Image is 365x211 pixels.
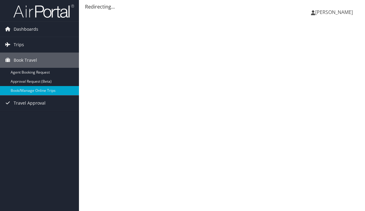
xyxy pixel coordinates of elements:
[315,9,353,16] span: [PERSON_NAME]
[14,95,46,111] span: Travel Approval
[14,37,24,52] span: Trips
[85,3,359,10] div: Redirecting...
[13,4,74,18] img: airportal-logo.png
[311,3,359,21] a: [PERSON_NAME]
[14,53,37,68] span: Book Travel
[14,22,38,37] span: Dashboards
